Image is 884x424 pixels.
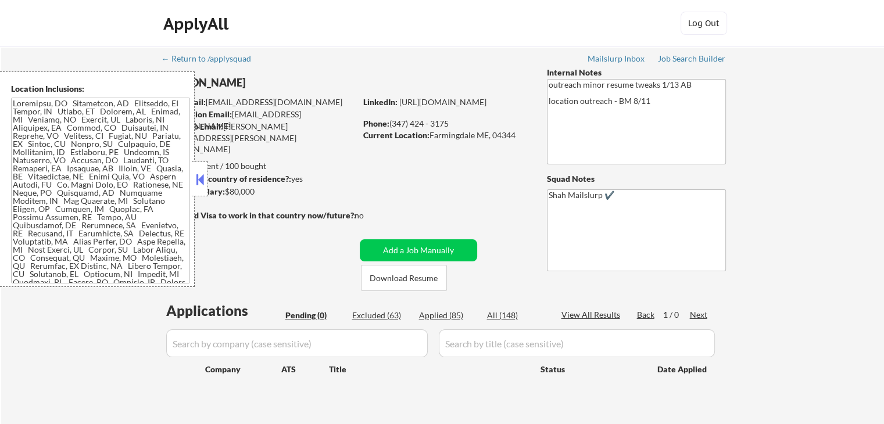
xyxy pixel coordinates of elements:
div: Applications [166,304,281,318]
strong: Phone: [363,118,389,128]
div: Excluded (63) [352,310,410,321]
div: Status [541,358,640,379]
div: Applied (85) [419,310,477,321]
div: ← Return to /applysquad [162,55,262,63]
a: Job Search Builder [658,54,726,66]
div: Pending (0) [285,310,343,321]
strong: Current Location: [363,130,430,140]
a: Mailslurp Inbox [588,54,646,66]
button: Add a Job Manually [360,239,477,261]
div: 85 sent / 100 bought [162,160,356,172]
a: [URL][DOMAIN_NAME] [399,97,486,107]
div: 1 / 0 [663,309,690,321]
input: Search by company (case sensitive) [166,329,428,357]
div: [PERSON_NAME] [163,76,402,90]
div: no [355,210,388,221]
div: ATS [281,364,329,375]
div: Mailslurp Inbox [588,55,646,63]
div: Squad Notes [547,173,726,185]
div: [PERSON_NAME][EMAIL_ADDRESS][PERSON_NAME][DOMAIN_NAME] [163,121,356,155]
a: ← Return to /applysquad [162,54,262,66]
div: View All Results [561,309,624,321]
input: Search by title (case sensitive) [439,329,715,357]
strong: Can work in country of residence?: [162,174,291,184]
div: [EMAIL_ADDRESS][DOMAIN_NAME] [163,109,356,131]
strong: LinkedIn: [363,97,398,107]
div: $80,000 [162,186,356,197]
div: Next [690,309,708,321]
div: Job Search Builder [658,55,726,63]
div: [EMAIL_ADDRESS][DOMAIN_NAME] [163,96,356,108]
div: ApplyAll [163,14,232,34]
button: Download Resume [361,265,447,291]
div: (347) 424 - 3175 [363,118,528,130]
div: Farmingdale ME, 04344 [363,130,528,141]
strong: Will need Visa to work in that country now/future?: [163,210,356,220]
div: Date Applied [657,364,708,375]
div: All (148) [487,310,545,321]
div: Internal Notes [547,67,726,78]
div: yes [162,173,352,185]
button: Log Out [681,12,727,35]
div: Back [637,309,656,321]
div: Company [205,364,281,375]
div: Title [329,364,529,375]
div: Location Inclusions: [11,83,190,95]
